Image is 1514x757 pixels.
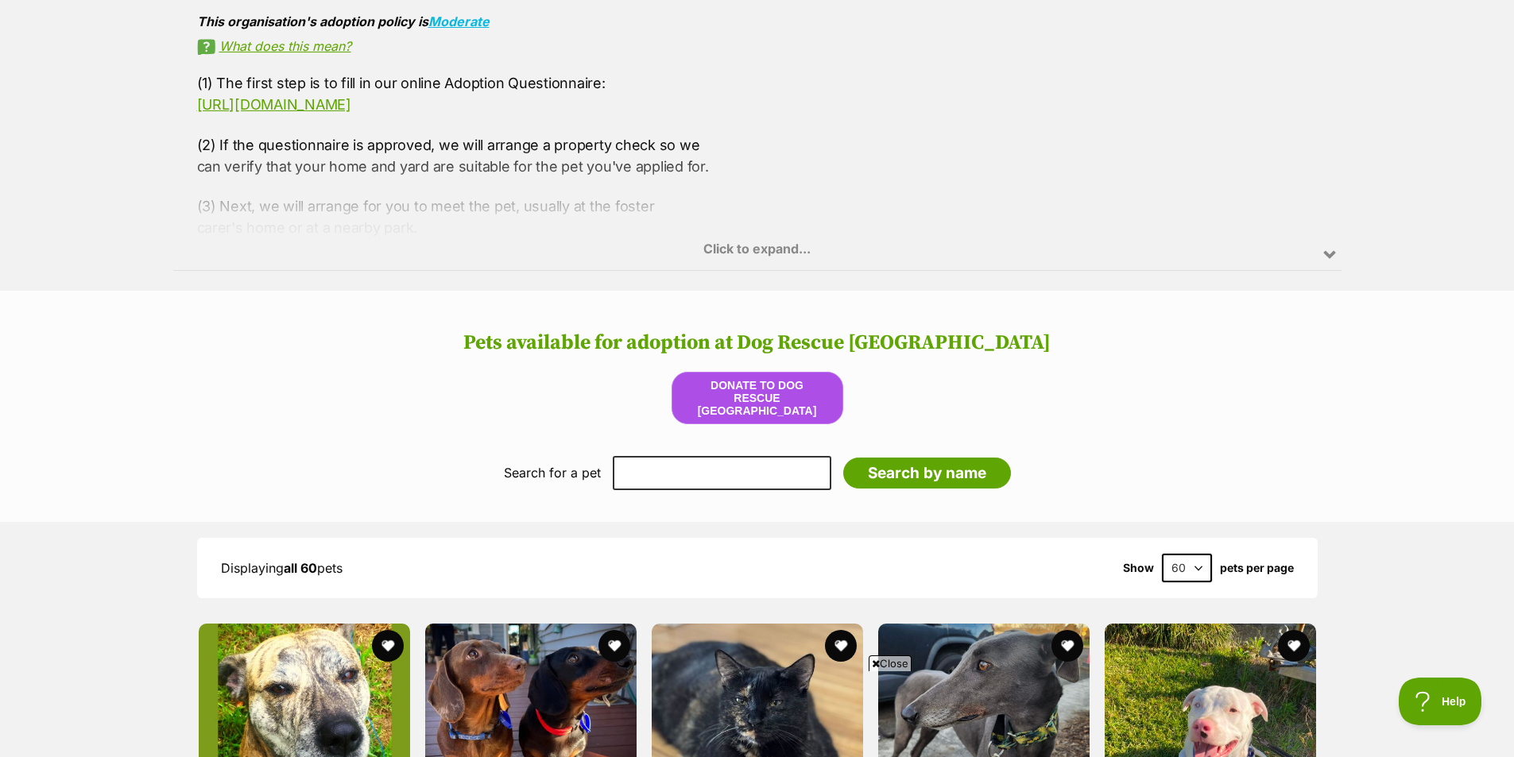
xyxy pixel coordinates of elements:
[1051,630,1083,662] button: favourite
[504,465,601,480] label: Search for a pet
[197,96,351,113] a: [URL][DOMAIN_NAME]
[598,630,630,662] button: favourite
[1123,562,1154,574] span: Show
[16,331,1498,355] h2: Pets available for adoption at Dog Rescue [GEOGRAPHIC_DATA]
[173,146,1342,270] div: Click to expand...
[197,134,1318,177] p: (2) If the questionnaire is approved, we will arrange a property check so we can verify that your...
[284,560,317,576] strong: all 60
[428,14,490,29] a: Moderate
[1399,678,1482,725] iframe: Help Scout Beacon - Open
[372,678,1143,749] iframe: Advertisement
[221,560,343,576] span: Displaying pets
[197,72,1318,115] p: (1) The first step is to fill in our online Adoption Questionnaire:
[843,458,1011,489] input: Search by name
[869,655,912,671] span: Close
[197,39,1318,53] a: What does this mean?
[1220,562,1294,574] label: pets per page
[825,630,857,662] button: favourite
[372,630,404,662] button: favourite
[197,14,1318,29] div: This organisation's adoption policy is
[1278,630,1310,662] button: favourite
[672,372,843,424] button: Donate to Dog Rescue [GEOGRAPHIC_DATA]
